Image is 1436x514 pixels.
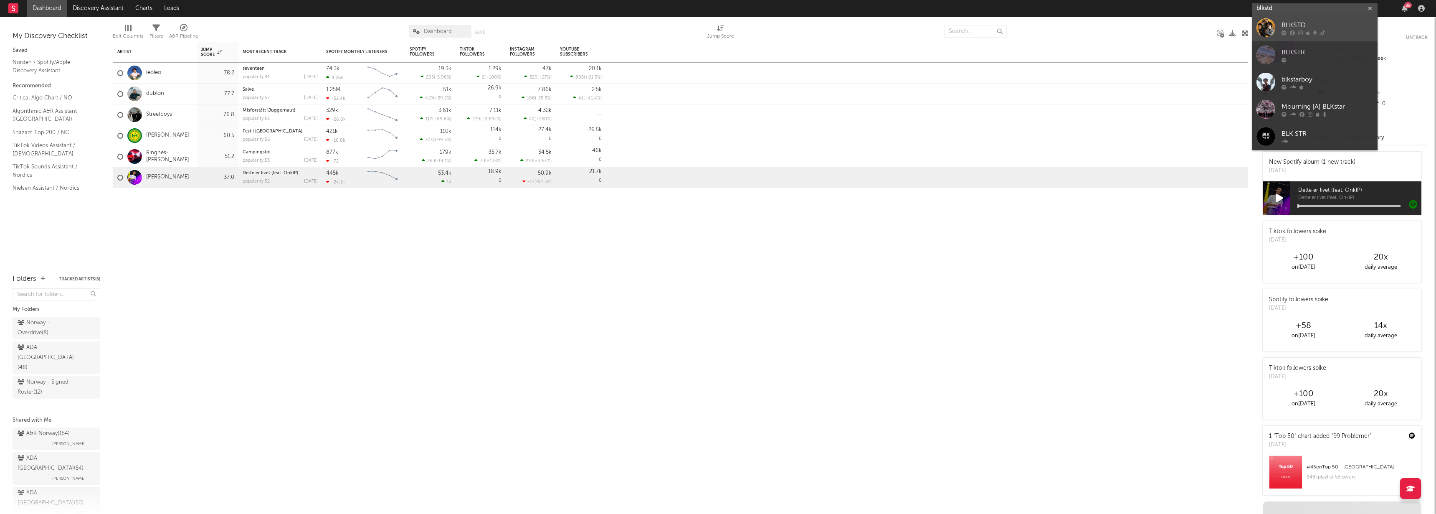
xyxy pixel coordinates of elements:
span: +2.69k % [481,117,500,122]
div: Tiktok followers spike [1269,227,1326,236]
span: -54.5 % [536,180,550,184]
div: Instagram Followers [510,47,539,57]
div: 20.1k [589,66,602,71]
div: My Discovery Checklist [13,31,100,41]
span: +3.6k % [534,159,550,163]
div: 78.2 [201,68,234,78]
a: Algorithmic A&R Assistant ([GEOGRAPHIC_DATA]) [13,107,92,124]
div: Campingstol [243,150,318,155]
span: +99.5 % [434,138,450,142]
span: -25.3 % [536,96,550,101]
div: A&R Pipeline [169,31,198,41]
span: +250 % [536,117,550,122]
a: Fest i [GEOGRAPHIC_DATA] [243,129,302,134]
span: 2 [482,75,484,80]
div: 0 [460,125,501,146]
a: ADA [GEOGRAPHIC_DATA](54)[PERSON_NAME] [13,452,100,485]
div: ( ) [524,74,552,80]
button: 89 [1402,5,1408,12]
div: popularity: 53 [243,158,270,163]
div: ( ) [467,116,501,122]
div: +58 [1265,321,1342,331]
a: TikTok Sounds Assistant / Nordics [13,162,92,179]
div: [DATE] [1269,167,1355,175]
div: popularity: 41 [243,75,270,79]
button: Untrack [1406,33,1428,42]
div: ( ) [420,95,451,101]
a: blkstarboy [1252,69,1378,96]
div: BLK STR [1282,129,1373,139]
svg: Chart title [364,146,401,167]
div: Fest i Trøndelag [243,129,318,134]
div: +100 [1265,252,1342,262]
svg: Chart title [364,167,401,188]
div: -52.4k [326,96,345,101]
span: 205 [426,75,434,80]
div: 546k playlist followers [1307,472,1415,482]
div: daily average [1342,399,1419,409]
div: ADA [GEOGRAPHIC_DATA] ( 50 ) [18,488,93,508]
div: My Folders [13,305,100,315]
div: [DATE] [1269,236,1326,244]
div: ( ) [570,74,602,80]
div: Jump Score [201,47,222,57]
div: Edit Columns [113,31,143,41]
div: Most Recent Track [243,49,305,54]
div: popularity: 56 [243,137,270,142]
div: 51k [443,87,451,92]
div: 329k [326,108,338,113]
a: [PERSON_NAME] [146,174,189,181]
svg: Chart title [364,63,401,84]
div: 26.9k [488,85,501,91]
div: on [DATE] [1265,331,1342,341]
a: Shazam Top 200 / NO [13,128,92,137]
div: A&R Pipeline [169,21,198,45]
a: dublon [146,90,164,97]
div: 2.5k [592,87,602,92]
a: "99 Problemer" [1332,433,1371,439]
div: ( ) [524,116,552,122]
div: -- [1372,88,1428,99]
div: 19.3k [438,66,451,71]
div: 34.5k [538,150,552,155]
a: Norway - Signed Roster(12) [13,376,100,399]
a: Salve [243,87,254,92]
div: ( ) [476,74,501,80]
div: 1.25M [326,87,340,92]
div: [DATE] [304,117,318,121]
span: Dette er livet (feat. OnklP) [1298,196,1421,201]
span: 186 [527,96,535,101]
svg: Chart title [364,84,401,104]
div: 18.9k [488,169,501,174]
a: TikTok Videos Assistant / [DEMOGRAPHIC_DATA] [13,141,92,158]
span: -17 [528,180,534,184]
div: 0 [510,125,552,146]
div: [DATE] [304,179,318,184]
span: 419 [425,96,433,101]
span: Dette er livet (feat. OnklP) [1298,186,1421,196]
div: YouTube Subscribers [560,47,589,57]
a: ADA [GEOGRAPHIC_DATA](48) [13,341,100,374]
a: Norden / Spotify/Apple Discovery Assistant [13,58,92,75]
div: BLKSTR [1282,47,1373,57]
span: +41.4 % [585,96,600,101]
span: 263 [427,159,435,163]
div: 0 [1372,99,1428,109]
div: Spotify Followers [410,47,439,57]
div: ( ) [474,158,501,163]
div: 1.29k [489,66,501,71]
div: ( ) [422,158,451,163]
div: Mourning [A] BLKstar [1282,102,1373,112]
div: ( ) [420,74,451,80]
div: popularity: 52 [243,179,270,184]
div: 877k [326,150,338,155]
span: [PERSON_NAME] [52,473,86,483]
div: ADA [GEOGRAPHIC_DATA] ( 54 ) [18,453,93,473]
a: A&R Norway(154)[PERSON_NAME] [13,427,100,450]
div: Norway - Signed Roster ( 12 ) [18,377,76,397]
span: +100 % [486,75,500,80]
div: 77.7 [201,89,234,99]
div: 4.32k [538,108,552,113]
div: BLKSTD [1282,20,1373,30]
span: 279 [472,117,480,122]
